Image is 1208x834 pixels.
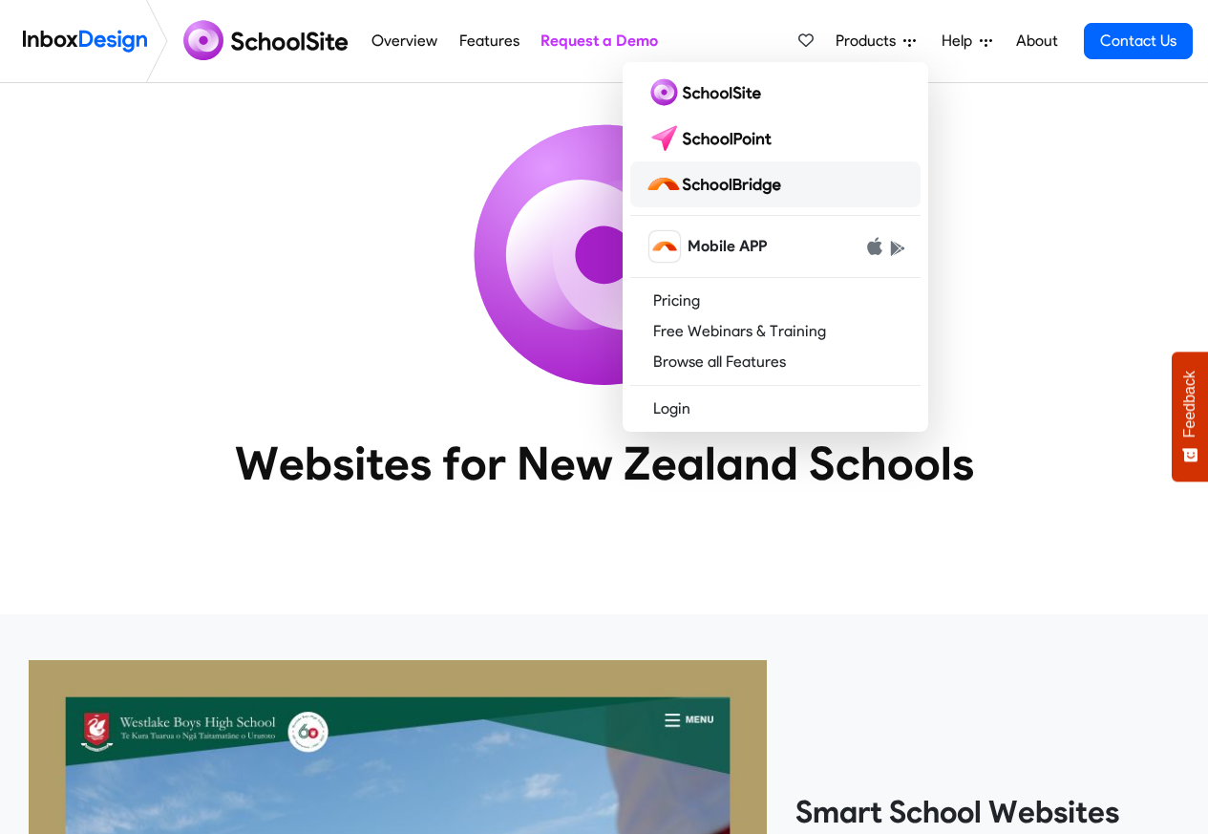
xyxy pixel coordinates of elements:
[535,22,663,60] a: Request a Demo
[630,394,921,424] a: Login
[795,793,1179,831] heading: Smart School Websites
[646,123,780,154] img: schoolpoint logo
[1172,352,1208,481] button: Feedback - Show survey
[688,235,767,258] span: Mobile APP
[630,316,921,347] a: Free Webinars & Training
[646,169,789,200] img: schoolbridge logo
[1181,371,1198,438] span: Feedback
[630,286,921,316] a: Pricing
[151,435,1058,492] heading: Websites for New Zealand Schools
[646,77,769,108] img: schoolsite logo
[367,22,443,60] a: Overview
[934,22,1000,60] a: Help
[942,30,980,53] span: Help
[623,62,928,432] div: Products
[836,30,903,53] span: Products
[433,83,776,427] img: icon_schoolsite.svg
[649,231,680,262] img: schoolbridge icon
[630,224,921,269] a: schoolbridge icon Mobile APP
[828,22,923,60] a: Products
[454,22,524,60] a: Features
[630,347,921,377] a: Browse all Features
[176,18,361,64] img: schoolsite logo
[1010,22,1063,60] a: About
[1084,23,1193,59] a: Contact Us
